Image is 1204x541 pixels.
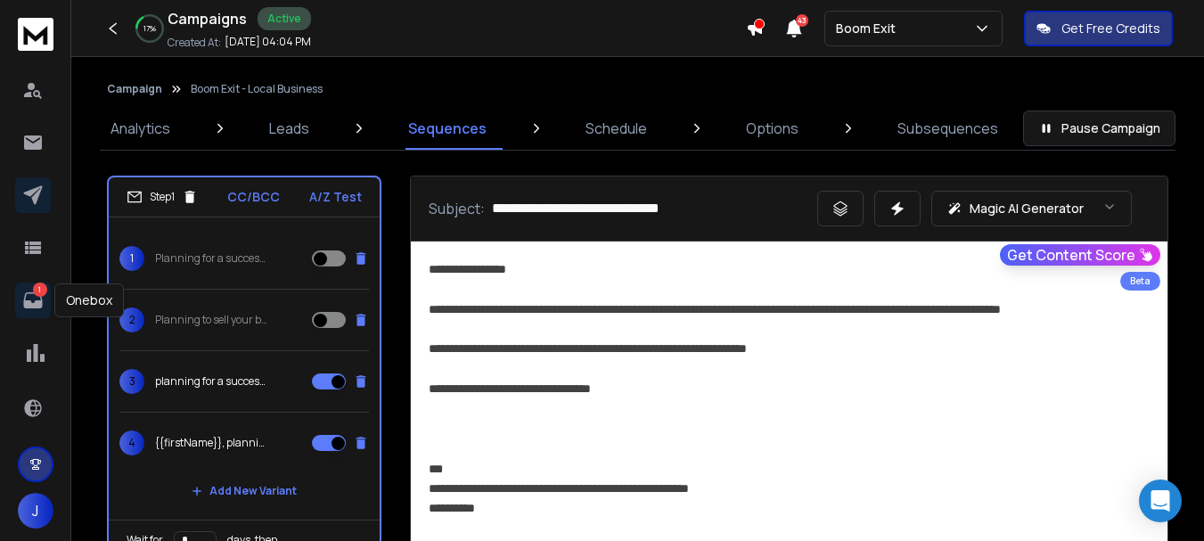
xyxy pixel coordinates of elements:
[155,313,269,327] p: Planning to sell your business?
[931,191,1132,226] button: Magic AI Generator
[1139,480,1182,522] div: Open Intercom Messenger
[269,118,309,139] p: Leads
[18,493,53,529] button: J
[897,118,998,139] p: Subsequences
[887,107,1009,150] a: Subsequences
[796,14,808,27] span: 43
[168,36,221,50] p: Created At:
[111,118,170,139] p: Analytics
[429,198,485,219] p: Subject:
[1120,272,1160,291] div: Beta
[168,8,247,29] h1: Campaigns
[227,188,280,206] p: CC/BCC
[735,107,809,150] a: Options
[119,246,144,271] span: 1
[54,283,124,317] div: Onebox
[143,23,156,34] p: 17 %
[1024,11,1173,46] button: Get Free Credits
[397,107,497,150] a: Sequences
[18,18,53,51] img: logo
[15,283,51,318] a: 1
[1000,244,1160,266] button: Get Content Score
[155,251,269,266] p: Planning for a successful exit?
[177,473,311,509] button: Add New Variant
[127,189,198,205] div: Step 1
[119,430,144,455] span: 4
[225,35,311,49] p: [DATE] 04:04 PM
[1023,111,1175,146] button: Pause Campaign
[746,118,799,139] p: Options
[1061,20,1160,37] p: Get Free Credits
[408,118,487,139] p: Sequences
[33,283,47,297] p: 1
[155,374,269,389] p: planning for a successful exit?
[970,200,1084,217] p: Magic AI Generator
[586,118,647,139] p: Schedule
[100,107,181,150] a: Analytics
[107,82,162,96] button: Campaign
[836,20,903,37] p: Boom Exit
[155,436,269,450] p: {{firstName}}, planning for a successful exit?
[119,369,144,394] span: 3
[575,107,658,150] a: Schedule
[258,7,311,30] div: Active
[258,107,320,150] a: Leads
[191,82,323,96] p: Boom Exit - Local Business
[119,307,144,332] span: 2
[309,188,362,206] p: A/Z Test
